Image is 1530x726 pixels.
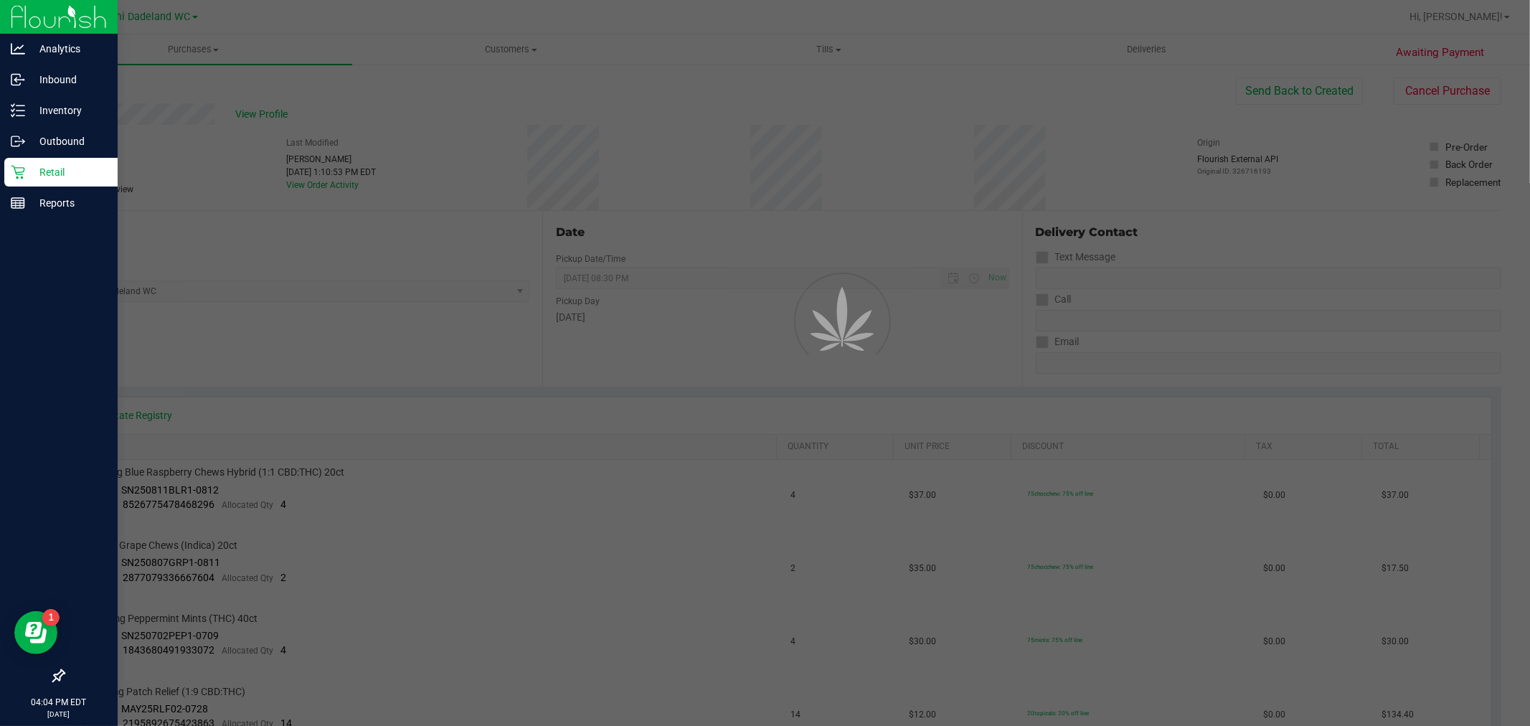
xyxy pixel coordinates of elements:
p: 04:04 PM EDT [6,696,111,709]
inline-svg: Analytics [11,42,25,56]
p: Inbound [25,71,111,88]
iframe: Resource center unread badge [42,609,60,626]
p: Retail [25,164,111,181]
p: Analytics [25,40,111,57]
inline-svg: Outbound [11,134,25,148]
p: Reports [25,194,111,212]
inline-svg: Inbound [11,72,25,87]
inline-svg: Inventory [11,103,25,118]
p: Inventory [25,102,111,119]
iframe: Resource center [14,611,57,654]
inline-svg: Reports [11,196,25,210]
p: [DATE] [6,709,111,720]
inline-svg: Retail [11,165,25,179]
p: Outbound [25,133,111,150]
